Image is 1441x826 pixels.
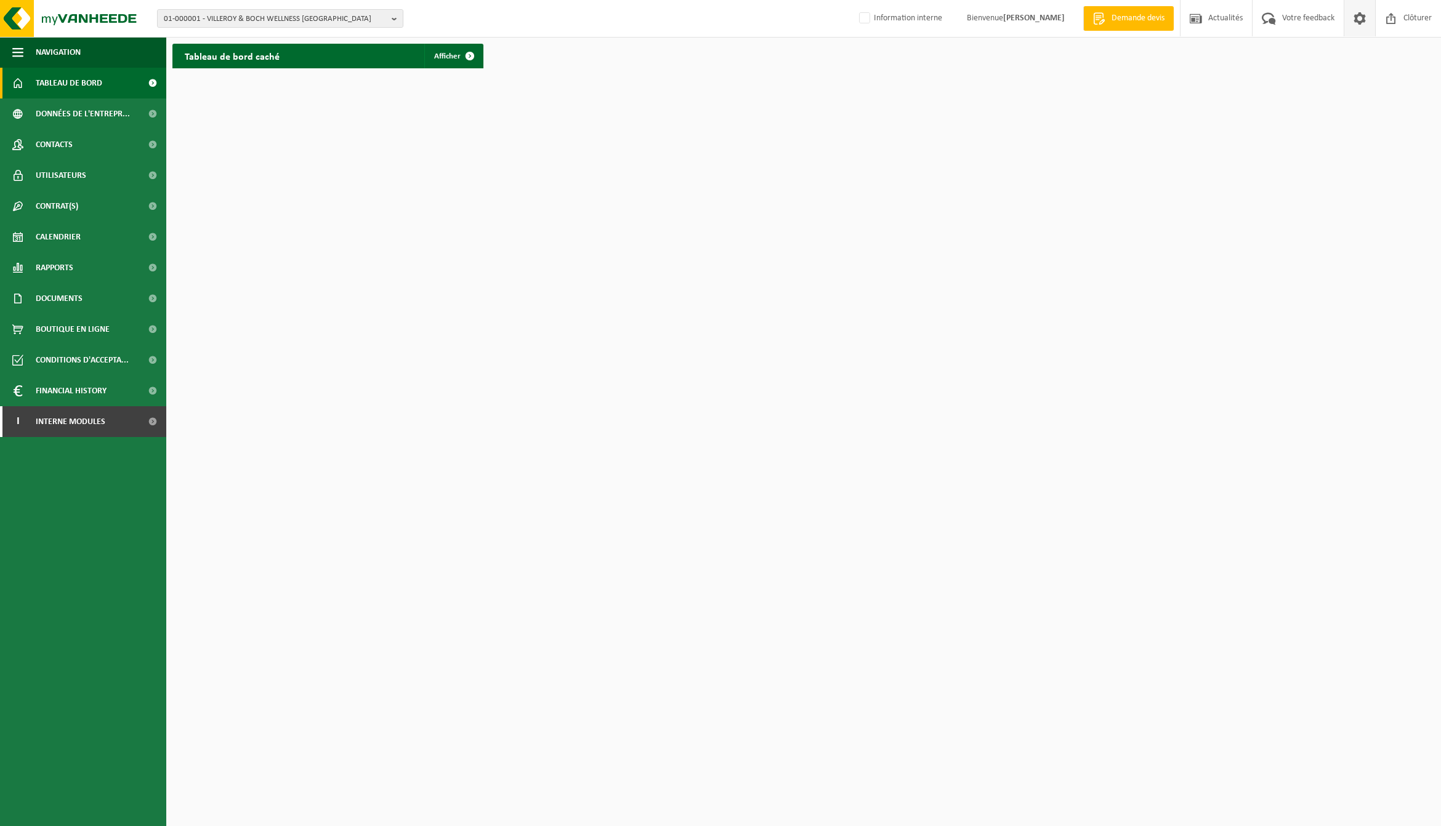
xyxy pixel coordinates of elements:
[1003,14,1065,23] strong: [PERSON_NAME]
[36,406,105,437] span: Interne modules
[36,98,130,129] span: Données de l'entrepr...
[36,222,81,252] span: Calendrier
[1108,12,1168,25] span: Demande devis
[12,406,23,437] span: I
[36,129,73,160] span: Contacts
[36,375,107,406] span: Financial History
[157,9,403,28] button: 01-000001 - VILLEROY & BOCH WELLNESS [GEOGRAPHIC_DATA]
[857,9,942,28] label: Information interne
[172,44,292,68] h2: Tableau de bord caché
[36,314,110,345] span: Boutique en ligne
[36,345,129,375] span: Conditions d'accepta...
[36,37,81,68] span: Navigation
[36,68,102,98] span: Tableau de bord
[36,252,73,283] span: Rapports
[434,52,461,60] span: Afficher
[36,283,83,314] span: Documents
[36,160,86,191] span: Utilisateurs
[36,191,78,222] span: Contrat(s)
[424,44,482,68] a: Afficher
[1083,6,1174,31] a: Demande devis
[164,10,387,28] span: 01-000001 - VILLEROY & BOCH WELLNESS [GEOGRAPHIC_DATA]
